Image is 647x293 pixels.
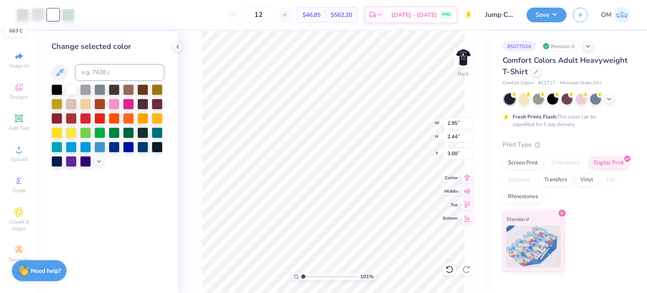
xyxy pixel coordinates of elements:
[540,41,579,51] div: Revision 0
[13,187,26,194] span: Greek
[302,11,321,19] span: $46.85
[513,113,616,128] div: This color can be expedited for 5 day delivery.
[601,10,612,20] span: OM
[601,7,630,23] a: OM
[10,94,28,100] span: Designs
[527,8,567,22] button: Save
[458,70,469,78] div: Back
[575,174,599,186] div: Vinyl
[242,7,275,22] input: – –
[503,191,543,203] div: Rhinestones
[51,41,164,52] div: Change selected color
[479,6,520,23] input: Untitled Design
[503,157,543,169] div: Screen Print
[9,125,29,132] span: Add Text
[11,156,27,163] span: Upload
[75,64,164,81] input: e.g. 7428 c
[503,174,536,186] div: Applique
[503,80,534,87] span: Comfort Colors
[503,55,628,77] span: Comfort Colors Adult Heavyweight T-Shirt
[506,226,561,268] img: Standard
[331,11,352,19] span: $562.20
[391,11,437,19] span: [DATE] - [DATE]
[588,157,629,169] div: Digital Print
[360,273,374,280] span: 101 %
[538,80,556,87] span: # C1717
[546,157,586,169] div: Embroidery
[503,140,630,150] div: Print Type
[503,41,536,51] div: # 507703A
[442,12,451,18] span: FREE
[443,188,458,194] span: Middle
[443,202,458,208] span: Top
[9,62,29,69] span: Image AI
[513,113,557,120] strong: Fresh Prints Flash:
[9,256,29,263] span: Decorate
[443,215,458,221] span: Bottom
[4,218,34,232] span: Clipart & logos
[601,174,621,186] div: Foil
[31,267,61,275] strong: Need help?
[614,7,630,23] img: Om Mehrotra
[5,25,27,37] div: 663 C
[506,215,529,223] span: Standard
[455,49,472,66] img: Back
[560,80,602,87] span: Minimum Order: 24 +
[443,175,458,181] span: Center
[539,174,572,186] div: Transfers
